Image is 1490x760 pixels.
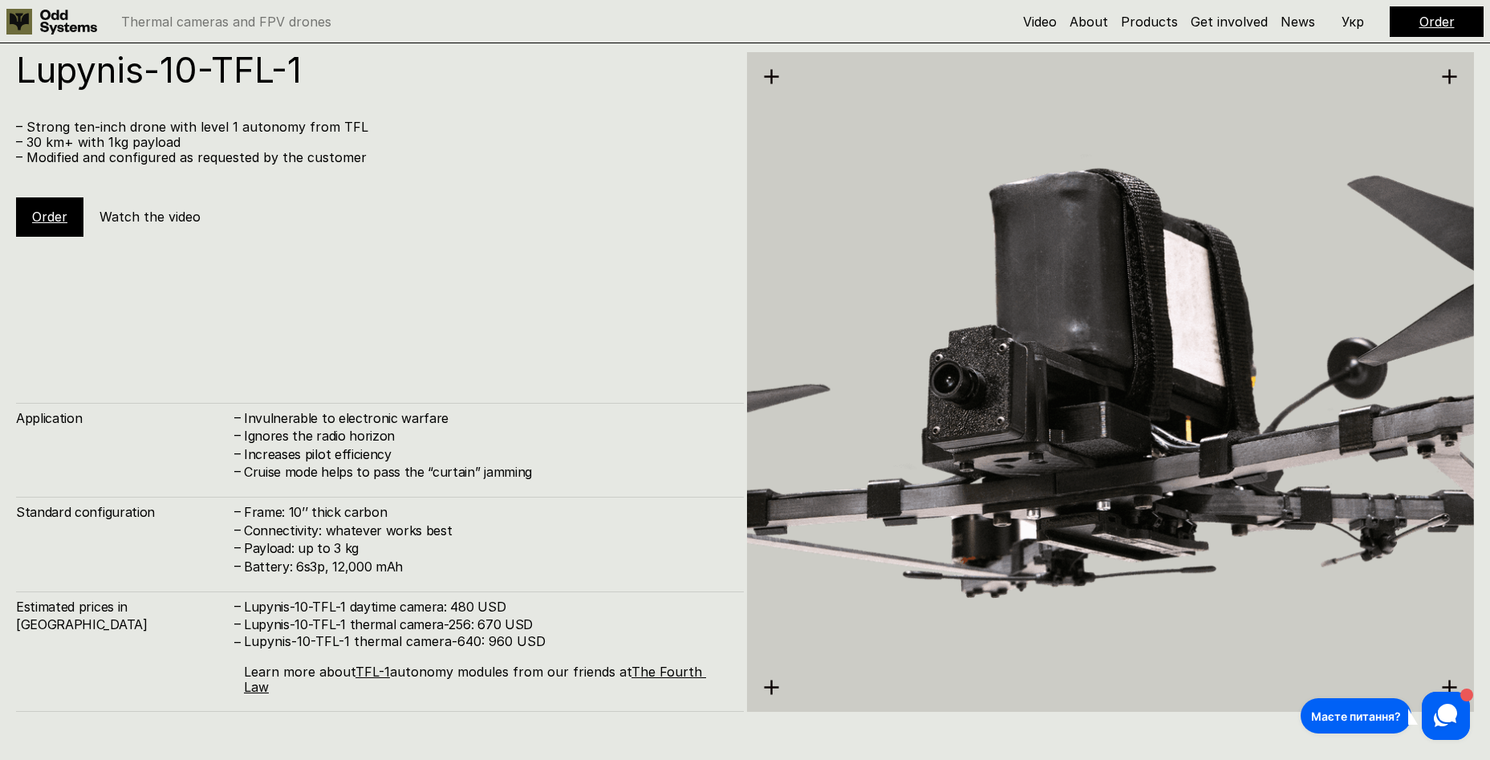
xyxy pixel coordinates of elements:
[16,52,728,87] h1: Lupynis-10-TFL-1
[234,408,241,426] h4: –
[16,503,233,521] h4: Standard configuration
[1297,688,1474,744] iframe: HelpCrunch
[244,409,728,427] h4: Invulnerable to electronic warfare
[1191,14,1268,30] a: Get involved
[16,409,233,427] h4: Application
[355,664,390,680] a: TFL-1
[244,445,728,463] h4: Increases pilot efficiency
[1419,14,1455,30] a: Order
[1070,14,1108,30] a: About
[234,521,241,539] h4: –
[16,135,728,150] p: – 30 km+ with 1kg payload
[1281,14,1315,30] a: News
[244,427,728,445] h4: Ignores the radio horizon
[16,120,728,135] p: – Strong ten-inch drone with level 1 autonomy from TFL
[234,444,241,461] h4: –
[234,426,241,444] h4: –
[244,634,728,696] p: Lupynis-10-TFL-1 thermal camera-640: 960 USD Learn more about autonomy modules from our friends at
[234,502,241,520] h4: –
[16,598,233,634] h4: Estimated prices in [GEOGRAPHIC_DATA]
[32,209,67,225] a: Order
[244,664,706,695] a: The Fourth Law
[244,539,728,557] h4: Payload: up to 3 kg
[1121,14,1178,30] a: Products
[234,615,241,632] h4: –
[244,616,728,633] h4: Lupynis-10-TFL-1 thermal camera-256: 670 USD
[234,462,241,480] h4: –
[99,208,201,226] h5: Watch the video
[1342,15,1364,28] p: Укр
[234,556,241,574] h4: –
[1023,14,1057,30] a: Video
[244,558,728,575] h4: Battery: 6s3p, 12,000 mAh
[234,539,241,556] h4: –
[244,522,728,539] h4: Connectivity: whatever works best
[234,597,241,615] h4: –
[244,598,728,616] h4: Lupynis-10-TFL-1 daytime camera: 480 USD
[244,503,728,521] h4: Frame: 10’’ thick carbon
[16,150,728,165] p: – Modified and configured as requested by the customer
[244,463,728,481] h4: Cruise mode helps to pass the “curtain” jamming
[234,633,241,651] h4: –
[121,15,331,28] p: Thermal cameras and FPV drones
